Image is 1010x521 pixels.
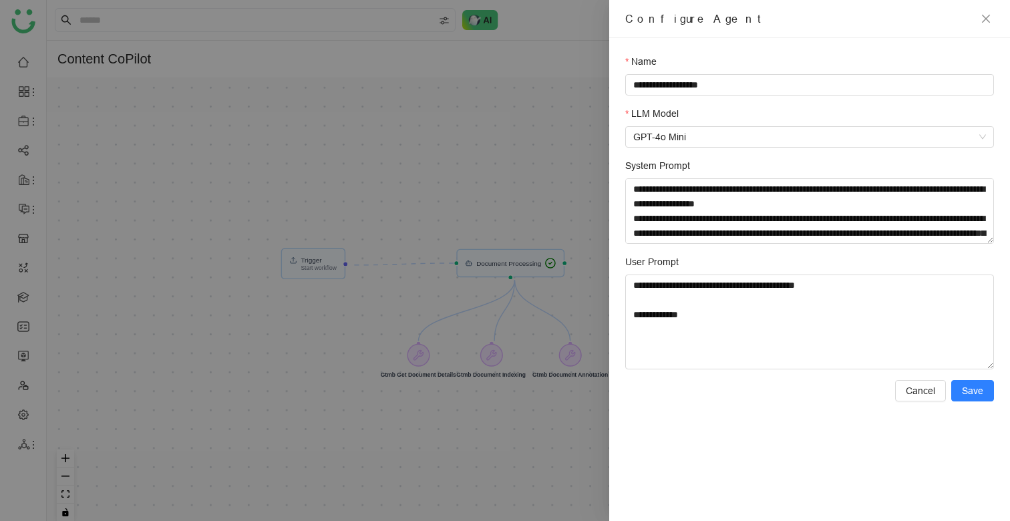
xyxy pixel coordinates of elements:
[625,106,679,121] label: LLM Model
[895,380,946,401] button: Cancel
[625,54,657,69] label: Name
[625,74,994,96] input: Name
[633,127,986,147] span: GPT-4o Mini
[951,380,994,401] button: Save
[625,158,690,173] label: System Prompt
[906,383,935,398] span: Cancel
[981,13,991,24] span: close
[978,11,994,27] button: Close
[625,254,679,269] label: User Prompt
[625,275,994,369] textarea: User Prompt
[962,383,983,398] span: Save
[625,11,971,27] div: Configure Agent
[625,178,994,244] textarea: System Prompt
